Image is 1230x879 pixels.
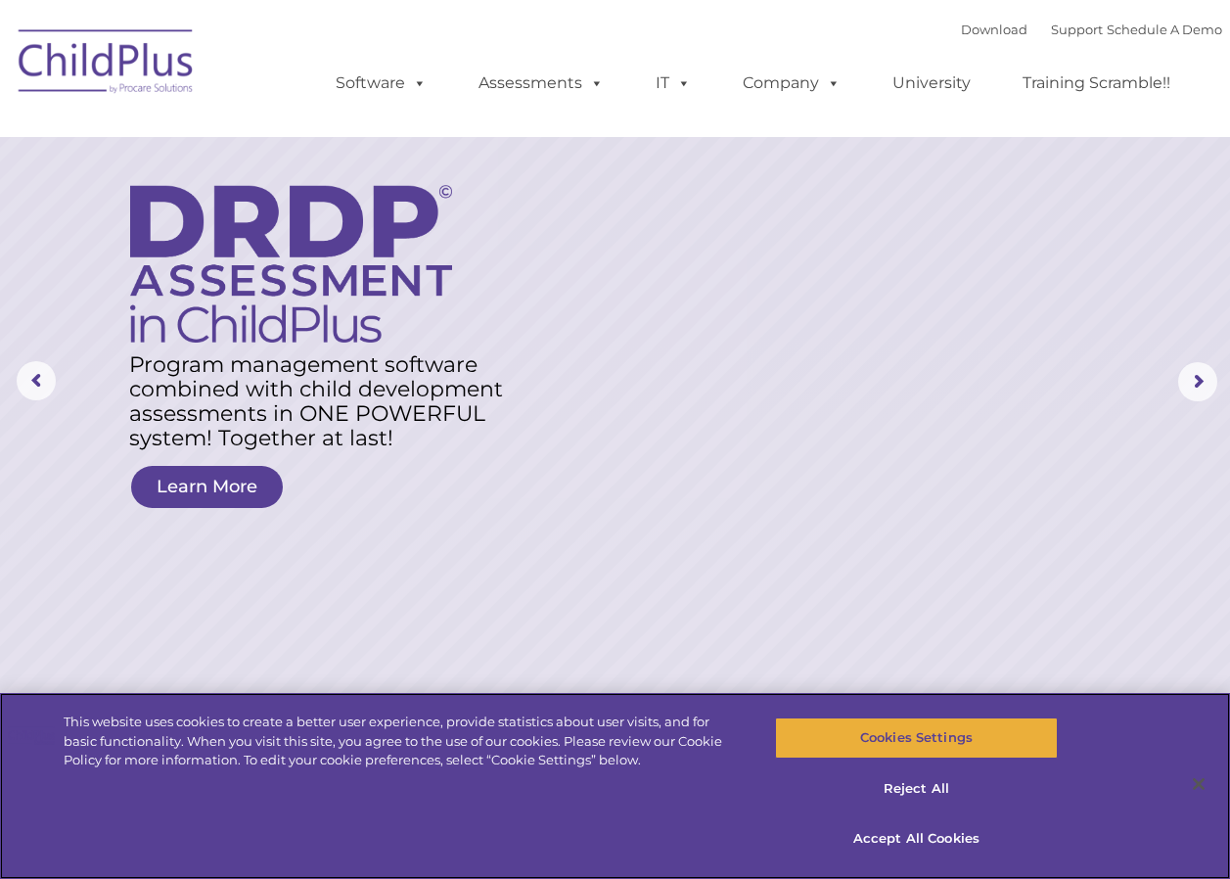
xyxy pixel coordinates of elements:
font: | [961,22,1222,37]
a: Company [723,64,860,103]
div: This website uses cookies to create a better user experience, provide statistics about user visit... [64,713,738,770]
a: University [873,64,990,103]
span: Last name [272,129,332,144]
rs-layer: Program management software combined with child development assessments in ONE POWERFUL system! T... [129,352,523,450]
button: Close [1177,763,1220,806]
img: DRDP Assessment in ChildPlus [130,185,452,343]
a: Assessments [459,64,623,103]
button: Reject All [775,768,1058,810]
a: Download [961,22,1027,37]
img: ChildPlus by Procare Solutions [9,16,205,114]
a: Software [316,64,446,103]
a: Schedule A Demo [1107,22,1222,37]
a: Training Scramble!! [1003,64,1190,103]
a: Support [1051,22,1103,37]
span: Phone number [272,209,355,224]
a: IT [636,64,710,103]
a: Learn More [131,466,283,508]
button: Accept All Cookies [775,818,1058,859]
button: Cookies Settings [775,717,1058,759]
